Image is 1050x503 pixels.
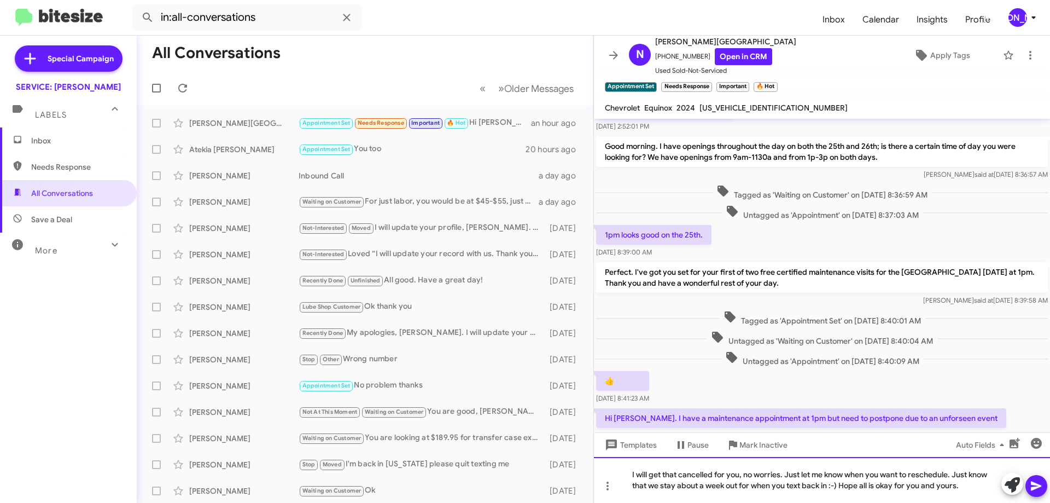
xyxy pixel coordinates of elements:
[302,251,345,258] span: Not-Interested
[666,435,717,455] button: Pause
[302,356,316,363] span: Stop
[526,144,585,155] div: 20 hours ago
[539,196,585,207] div: a day ago
[596,408,1006,428] p: Hi [PERSON_NAME]. I have a maintenance appointment at 1pm but need to postpone due to an unforsee...
[299,248,544,261] div: Loved “I will update your record with us. Thank you [PERSON_NAME] and have a wonderful rest of yo...
[930,45,970,65] span: Apply Tags
[721,205,923,221] span: Untagged as 'Appointment' on [DATE] 8:37:03 AM
[152,44,281,62] h1: All Conversations
[189,118,299,129] div: [PERSON_NAME][GEOGRAPHIC_DATA]
[299,353,544,366] div: Wrong number
[352,224,371,232] span: Moved
[687,435,709,455] span: Pause
[498,82,504,95] span: »
[721,351,924,367] span: Untagged as 'Appointment' on [DATE] 8:40:09 AM
[302,277,343,284] span: Recently Done
[302,146,351,153] span: Appointment Set
[302,435,361,442] span: Waiting on Customer
[544,354,585,365] div: [DATE]
[717,435,796,455] button: Mark Inactive
[299,484,544,497] div: Ok
[544,275,585,286] div: [DATE]
[189,433,299,444] div: [PERSON_NAME]
[956,4,999,36] a: Profile
[302,487,361,494] span: Waiting on Customer
[596,262,1048,293] p: Perfect. I've got you set for your first of two free certified maintenance visits for the [GEOGRA...
[716,82,749,92] small: Important
[189,485,299,496] div: [PERSON_NAME]
[754,82,777,92] small: 🔥 Hot
[189,196,299,207] div: [PERSON_NAME]
[299,432,544,444] div: You are looking at $189.95 for transfer case exchange and $299.95 for the transmission fluid exch...
[676,103,695,113] span: 2024
[699,103,848,113] span: [US_VEHICLE_IDENTIFICATION_NUMBER]
[492,77,580,100] button: Next
[644,103,672,113] span: Equinox
[974,296,993,304] span: said at
[504,83,574,95] span: Older Messages
[299,458,544,471] div: I'm back in [US_STATE] please quit texting me
[189,407,299,418] div: [PERSON_NAME]
[544,328,585,339] div: [DATE]
[707,331,937,346] span: Untagged as 'Waiting on Customer' on [DATE] 8:40:04 AM
[299,143,526,155] div: You too
[975,170,994,178] span: said at
[655,35,796,48] span: [PERSON_NAME][GEOGRAPHIC_DATA]
[924,170,1048,178] span: [PERSON_NAME] [DATE] 8:36:57 AM
[544,302,585,313] div: [DATE]
[302,382,351,389] span: Appointment Set
[189,144,299,155] div: Atekia [PERSON_NAME]
[299,117,531,129] div: Hi [PERSON_NAME]. I have a maintenance appointment at 1pm but need to postpone due to an unforsee...
[1008,8,1027,27] div: [PERSON_NAME]
[35,246,57,256] span: More
[655,48,796,65] span: [PHONE_NUMBER]
[594,435,666,455] button: Templates
[480,82,486,95] span: «
[15,45,122,72] a: Special Campaign
[596,371,649,391] p: 👍
[447,119,465,126] span: 🔥 Hot
[605,103,640,113] span: Chevrolet
[473,77,492,100] button: Previous
[594,457,1050,503] div: I will get that cancelled for you, no worries. Just let me know when you want to reschedule. Just...
[189,459,299,470] div: [PERSON_NAME]
[299,274,544,287] div: All good. Have a great day!
[299,222,544,234] div: I will update your profile, [PERSON_NAME]. Thank you for letting me know and have a wonderful res...
[302,303,361,310] span: Lube Shop Customer
[596,136,1048,167] p: Good morning. I have openings throughout the day on both the 25th and 26th; is there a certain ti...
[48,53,114,64] span: Special Campaign
[16,82,121,92] div: SERVICE: [PERSON_NAME]
[544,380,585,391] div: [DATE]
[302,198,361,205] span: Waiting on Customer
[544,223,585,234] div: [DATE]
[299,170,539,181] div: Inbound Call
[544,433,585,444] div: [DATE]
[351,277,381,284] span: Unfinished
[596,394,649,402] span: [DATE] 8:41:23 AM
[923,296,1048,304] span: [PERSON_NAME] [DATE] 8:39:58 AM
[712,184,932,200] span: Tagged as 'Waiting on Customer' on [DATE] 8:36:59 AM
[854,4,908,36] a: Calendar
[908,4,956,36] a: Insights
[189,249,299,260] div: [PERSON_NAME]
[31,214,72,225] span: Save a Deal
[814,4,854,36] span: Inbox
[132,4,362,31] input: Search
[31,135,124,146] span: Inbox
[189,354,299,365] div: [PERSON_NAME]
[358,119,404,126] span: Needs Response
[299,327,544,339] div: My apologies, [PERSON_NAME]. I will update your profile on here. Thank you for letting me know an...
[31,188,93,199] span: All Conversations
[596,122,649,130] span: [DATE] 2:52:01 PM
[299,195,539,208] div: For just labor, you would be at $45-$55, just depending on if you did the tire rotation as well.
[189,170,299,181] div: [PERSON_NAME]
[661,82,711,92] small: Needs Response
[302,329,343,337] span: Recently Done
[605,82,657,92] small: Appointment Set
[411,119,440,126] span: Important
[323,356,339,363] span: Other
[365,408,424,415] span: Waiting on Customer
[544,407,585,418] div: [DATE]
